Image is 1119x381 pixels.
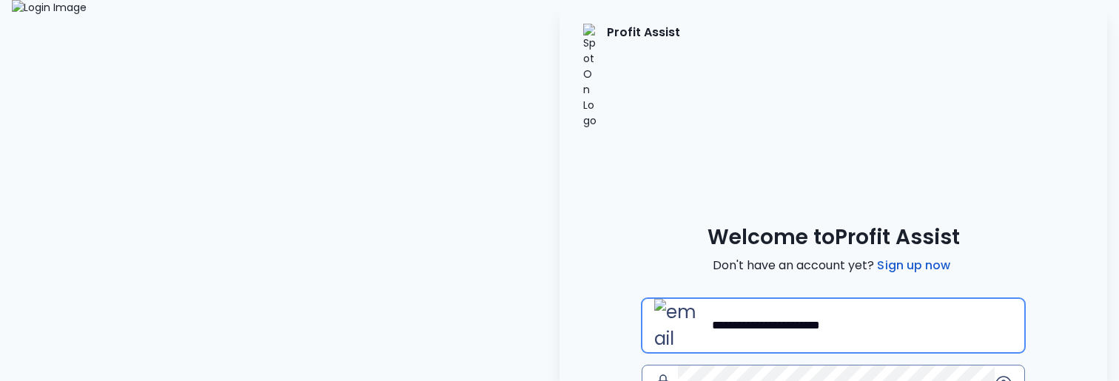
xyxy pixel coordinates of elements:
[874,257,953,274] a: Sign up now
[708,224,960,251] span: Welcome to Profit Assist
[607,24,680,129] p: Profit Assist
[713,257,953,274] span: Don't have an account yet?
[583,24,598,129] img: SpotOn Logo
[654,299,706,352] img: email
